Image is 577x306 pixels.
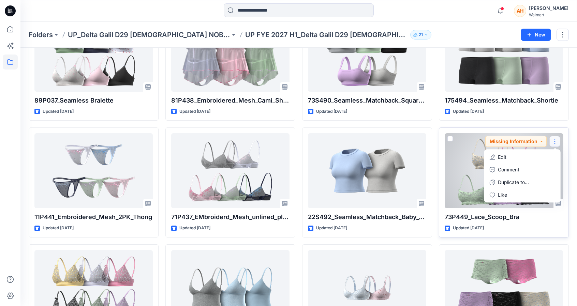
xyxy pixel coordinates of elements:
[419,31,423,39] p: 21
[34,212,153,222] p: 11P441_Embroidered_Mesh_2PK_Thong
[514,5,526,17] div: AH
[245,30,408,40] p: UP FYE 2027 H1_Delta Galil D29 [DEMOGRAPHIC_DATA] NOBO Bras
[445,96,563,105] p: 175494_Seamless_Matchback_Shortie
[486,151,559,164] a: Edit
[34,17,153,92] a: 89P037_Seamless Bralette
[171,17,290,92] a: 81P438_Embroidered_Mesh_Cami_Shortie
[34,133,153,208] a: 11P441_Embroidered_Mesh_2PK_Thong
[316,108,347,115] p: Updated [DATE]
[521,29,551,41] button: New
[171,96,290,105] p: 81P438_Embroidered_Mesh_Cami_Shortie
[179,225,210,232] p: Updated [DATE]
[43,108,74,115] p: Updated [DATE]
[445,17,563,92] a: 175494_Seamless_Matchback_Shortie
[498,166,519,173] p: Comment
[529,4,568,12] div: [PERSON_NAME]
[308,212,426,222] p: 22S492_Seamless_Matchback_Baby_Tee
[29,30,53,40] a: Folders
[316,225,347,232] p: Updated [DATE]
[179,108,210,115] p: Updated [DATE]
[171,133,290,208] a: 71P437_EMbroiderd_Mesh_unlined_plunge
[43,225,74,232] p: Updated [DATE]
[529,12,568,17] div: Walmart
[68,30,230,40] a: UP_Delta Galil D29 [DEMOGRAPHIC_DATA] NOBO Intimates
[445,212,563,222] p: 73P449_Lace_Scoop_Bra
[34,96,153,105] p: 89P037_Seamless Bralette
[410,30,431,40] button: 21
[308,17,426,92] a: 73S490_Seamless_Matchback_Square_Bralette
[498,192,507,199] p: Like
[498,154,506,161] p: Edit
[171,212,290,222] p: 71P437_EMbroiderd_Mesh_unlined_plunge
[445,133,563,208] a: 73P449_Lace_Scoop_Bra
[498,179,529,186] p: Duplicate to...
[308,133,426,208] a: 22S492_Seamless_Matchback_Baby_Tee
[308,96,426,105] p: 73S490_Seamless_Matchback_Square_Bralette
[453,225,484,232] p: Updated [DATE]
[453,108,484,115] p: Updated [DATE]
